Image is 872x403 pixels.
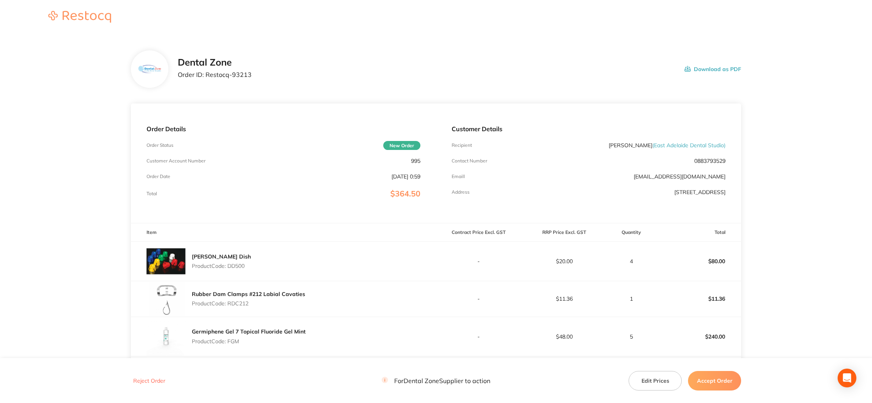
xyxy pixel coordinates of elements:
p: Recipient [452,143,472,148]
a: Restocq logo [41,11,119,24]
button: Download as PDF [684,57,741,81]
a: [PERSON_NAME] Dish [192,253,251,260]
span: ( East Adelaide Dental Studio ) [652,142,725,149]
img: emQ4YmFyaA [147,317,186,356]
th: RRP Price Excl. GST [522,223,607,242]
th: Contract Price Excl. GST [436,223,522,242]
p: $20.00 [522,258,607,264]
p: - [436,296,521,302]
p: $48.00 [522,333,607,340]
td: Message: - [131,356,436,380]
button: Edit Prices [629,371,682,390]
th: Item [131,223,436,242]
p: 1 [607,296,655,302]
p: Emaill [452,174,465,179]
p: $80.00 [656,252,741,271]
button: Accept Order [688,371,741,390]
p: $11.36 [522,296,607,302]
p: 5 [607,333,655,340]
p: 4 [607,258,655,264]
th: Quantity [607,223,656,242]
img: eXFtNXJzcg [147,281,186,317]
p: $11.36 [656,289,741,308]
p: [PERSON_NAME] [609,142,725,148]
p: Total [147,191,157,196]
span: $364.50 [390,189,420,198]
p: Product Code: RDC212 [192,300,305,307]
p: [STREET_ADDRESS] [674,189,725,195]
a: Germiphene Gel 7 Topical Fluoride Gel Mint [192,328,306,335]
button: Reject Order [131,377,168,384]
p: Customer Details [452,125,725,132]
p: Product Code: DD500 [192,263,251,269]
p: $240.00 [656,327,741,346]
p: Order ID: Restocq- 93213 [178,71,252,78]
p: - [436,258,521,264]
p: Order Status [147,143,173,148]
p: [DATE] 0:59 [391,173,420,180]
p: - [436,333,521,340]
img: OHdpOTN3OQ [147,242,186,281]
span: New Order [383,141,420,150]
p: Order Details [147,125,420,132]
th: Total [656,223,741,242]
div: Open Intercom Messenger [838,369,856,387]
p: Address [452,189,470,195]
p: Order Date [147,174,170,179]
a: Rubber Dam Clamps #212 Labial Cavaties [192,291,305,298]
p: Customer Account Number [147,158,205,164]
p: 0883793529 [694,158,725,164]
p: Product Code: FGM [192,338,306,344]
a: [EMAIL_ADDRESS][DOMAIN_NAME] [634,173,725,180]
img: a2liazRzbw [137,57,162,82]
p: 995 [411,158,420,164]
p: Contact Number [452,158,487,164]
h2: Dental Zone [178,57,252,68]
img: Restocq logo [41,11,119,23]
p: For Dental Zone Supplier to action [382,377,490,384]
